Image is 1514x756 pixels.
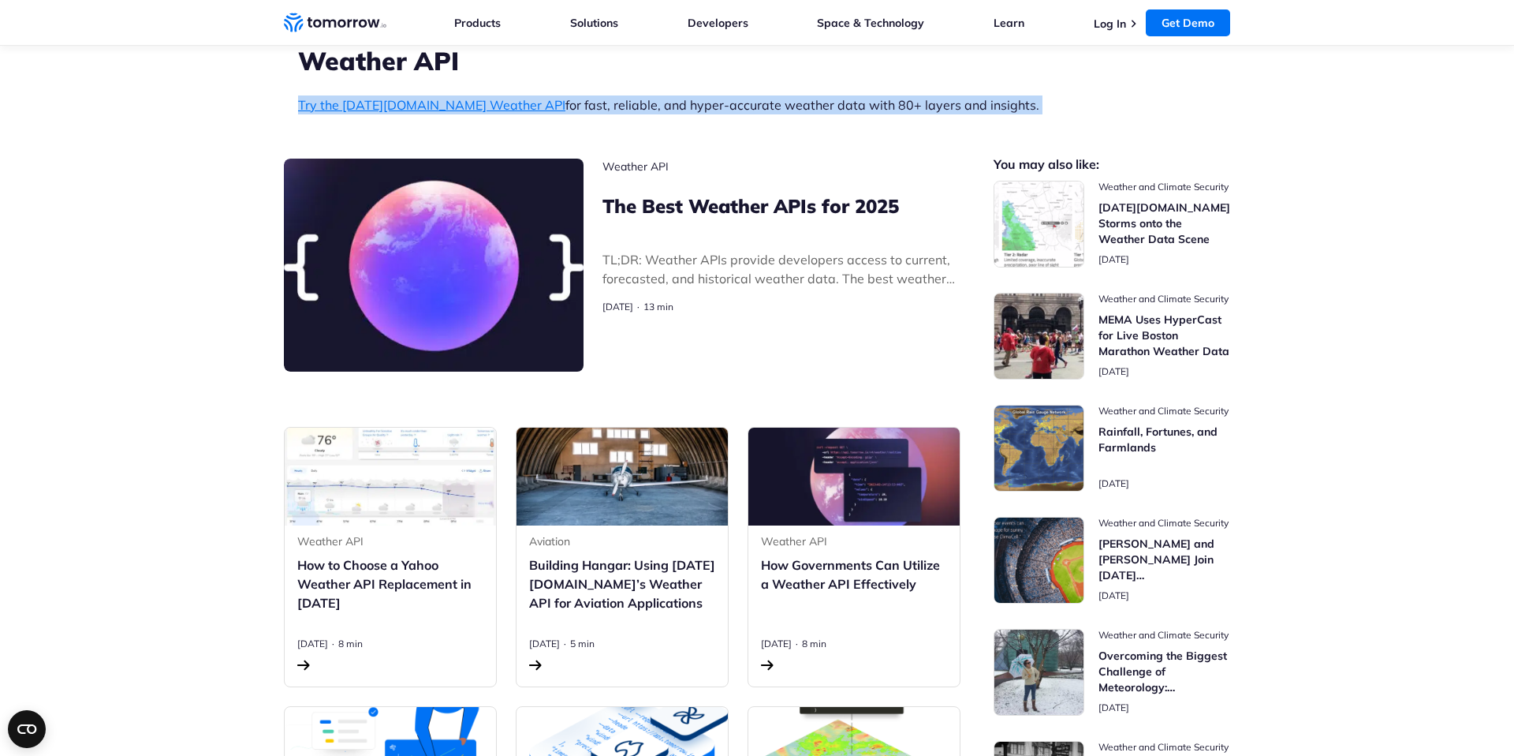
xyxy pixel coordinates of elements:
[748,427,960,687] a: Read How Governments Can Utilize a Weather API Effectively
[761,638,792,650] span: publish date
[297,660,310,671] img: arrow-right.svg
[761,533,947,549] span: post catecory
[298,97,565,113] a: Try the [DATE][DOMAIN_NAME] Weather API
[529,533,715,549] span: post catecory
[1094,17,1126,31] a: Log In
[637,301,640,313] span: ·
[1098,536,1230,583] h3: [PERSON_NAME] and [PERSON_NAME] Join [DATE][DOMAIN_NAME]’s Advisory Board
[1098,424,1230,471] h3: Rainfall, Fortunes, and Farmlands
[454,16,501,30] a: Products
[1098,477,1129,489] span: publish date
[761,556,947,631] h3: How Governments Can Utilize a Weather API Effectively
[994,293,1230,380] a: Read MEMA Uses HyperCast for Live Boston Marathon Weather Data
[297,556,483,631] h3: How to Choose a Yahoo Weather API Replacement in [DATE]
[1098,365,1129,377] span: publish date
[1098,702,1129,713] span: publish date
[1098,741,1230,754] span: post catecory
[529,556,715,631] h3: Building Hangar: Using [DATE][DOMAIN_NAME]’s Weather API for Aviation Applications
[284,159,960,372] a: Read The Best Weather APIs for 2025
[817,16,924,30] a: Space & Technology
[1098,312,1230,359] h3: MEMA Uses HyperCast for Live Boston Marathon Weather Data
[284,11,386,35] a: Home link
[994,405,1230,492] a: Read Rainfall, Fortunes, and Farmlands
[8,710,46,748] button: Open CMP widget
[1098,648,1230,695] h3: Overcoming the Biggest Challenge of Meteorology: Observations
[802,638,826,650] span: Estimated reading time
[1098,629,1230,642] span: post catecory
[570,16,618,30] a: Solutions
[1098,200,1230,247] h3: [DATE][DOMAIN_NAME] Storms onto the Weather Data Scene
[570,638,595,650] span: Estimated reading time
[529,660,542,671] img: arrow-right.svg
[1146,9,1230,36] a: Get Demo
[602,301,633,313] span: publish date
[602,159,960,174] span: post catecory
[564,638,566,650] span: ·
[1098,181,1230,193] span: post catecory
[529,638,560,650] span: publish date
[1098,253,1129,265] span: publish date
[994,159,1230,170] h2: You may also like:
[1098,293,1230,305] span: post catecory
[994,517,1230,604] a: Read Ron Shvili and Anatoly Gorshechnikov Join Tomorrow.io’s Advisory Board
[284,427,497,687] a: Read How to Choose a Yahoo Weather API Replacement in 2024
[298,43,1216,78] h1: Weather API
[332,638,334,650] span: ·
[1098,517,1230,530] span: post catecory
[297,638,328,650] span: publish date
[994,16,1024,30] a: Learn
[602,193,960,219] h3: The Best Weather APIs for 2025
[297,533,483,549] span: post catecory
[298,95,1216,114] p: for fast, reliable, and hyper-accurate weather data with 80+ layers and insights.
[643,301,673,313] span: Estimated reading time
[994,181,1230,268] a: Read Tomorrow.io Storms onto the Weather Data Scene
[994,629,1230,716] a: Read Overcoming the Biggest Challenge of Meteorology: Observations
[516,427,729,687] a: Read Building Hangar: Using Tomorrow.io’s Weather API for Aviation Applications
[602,250,960,288] p: post excerpt
[761,660,774,671] img: arrow-right.svg
[1098,589,1129,601] span: publish date
[688,16,748,30] a: Developers
[338,638,363,650] span: Estimated reading time
[1098,405,1230,417] span: post catecory
[796,638,798,650] span: ·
